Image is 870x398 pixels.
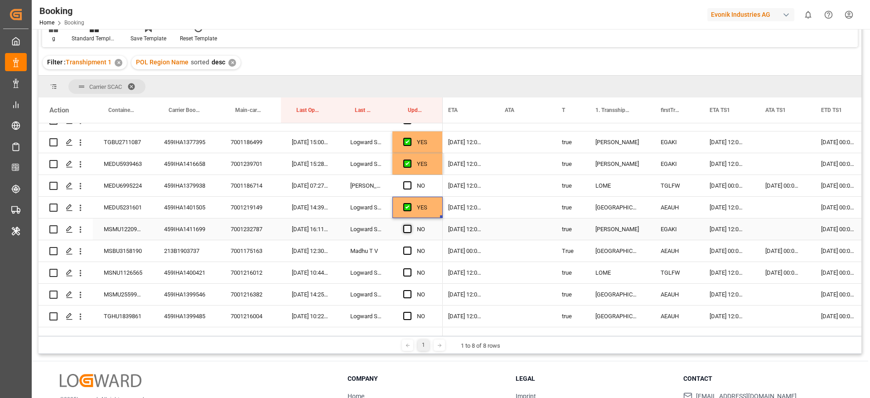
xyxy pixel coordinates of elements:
div: ✕ [228,59,236,67]
span: sorted [191,58,209,66]
div: [DATE] 12:00:00 [437,327,494,349]
div: MEDU5939463 [93,153,153,175]
div: 7001175163 [220,240,281,262]
div: true [551,306,585,327]
div: [GEOGRAPHIC_DATA] [585,284,650,305]
div: [DATE] 12:00:00 [437,284,494,305]
div: [DATE] 12:00:00 [437,218,494,240]
div: [DATE] 12:00:00 [699,306,754,327]
span: 1. Transshipment Port Locode & Name [595,107,631,113]
div: 7001186714 [220,175,281,196]
div: [DATE] 12:00:00 [699,327,754,349]
div: true [551,218,585,240]
div: 459IHA1401505 [153,197,220,218]
div: NO [417,219,432,240]
div: [DATE] 12:30:09 [281,240,339,262]
div: [GEOGRAPHIC_DATA] [585,306,650,327]
span: Carrier Booking No. [169,107,201,113]
span: ETD TS1 [821,107,842,113]
div: [DATE] 00:00:00 [754,175,810,196]
div: [DATE] 10:44:55 [281,262,339,283]
div: NO [417,262,432,283]
div: [DATE] 00:00:00 [810,240,867,262]
span: Carrier SCAC [89,83,122,90]
div: [DATE] 00:00:00 [810,131,867,153]
div: 7001186499 [220,131,281,153]
div: Logward System [339,218,392,240]
span: TS Tracking [562,107,565,113]
div: 459IHA1416658 [153,153,220,175]
div: MEDU6995224 [93,175,153,196]
div: ✕ [115,59,122,67]
div: [DATE] 12:00:00 [437,175,494,196]
div: [DATE] 15:28:48 [281,153,339,175]
div: EGAKI [650,153,699,175]
div: [DATE] 12:00:00 [437,262,494,283]
div: [DATE] 12:00:00 [437,131,494,153]
div: TGLFW [650,175,699,196]
div: 459IHA1400421 [153,262,220,283]
div: YES [417,154,432,175]
div: [DATE] 10:30:34 [281,327,339,349]
div: [DATE] 12:00:00 [437,153,494,175]
div: [PERSON_NAME] [585,153,650,175]
div: Evonik Industries AG [707,8,794,21]
span: ETA [448,107,458,113]
div: Press SPACE to select this row. [39,153,443,175]
div: [DATE] 00:00:00 [699,175,754,196]
div: Press SPACE to select this row. [39,284,443,306]
div: [DATE] 00:00:00 [810,284,867,305]
div: true [551,153,585,175]
div: LOME [585,175,650,196]
div: Press SPACE to select this row. [39,131,443,153]
div: 459IHA1411699 [153,218,220,240]
div: Booking [39,4,84,18]
div: [PERSON_NAME] [339,175,392,196]
div: [DATE] 16:11:42 [281,218,339,240]
div: NO [417,175,432,196]
h3: Legal [516,374,672,383]
div: Logward System [339,327,392,349]
div: MSNU1126565 [93,262,153,283]
div: 7001216004 [220,306,281,327]
div: EGAKI [650,131,699,153]
div: [DATE] 12:00:00 [699,131,754,153]
div: MEDU5848070 [93,327,153,349]
div: TGHU1839861 [93,306,153,327]
div: Press SPACE to select this row. [39,218,443,240]
div: 7001239701 [220,153,281,175]
div: [PERSON_NAME] [585,218,650,240]
div: true [551,327,585,349]
span: Update Last Opened By [408,107,424,113]
div: Logward System [339,262,392,283]
div: NO [417,284,432,305]
div: NO [417,241,432,262]
div: Logward System [339,306,392,327]
div: Standard Templates [72,34,117,43]
div: 1 [418,340,429,351]
div: MSMU1220900 [93,218,153,240]
div: [DATE] 00:00:00 [754,262,810,283]
div: [DATE] 14:39:45 [281,197,339,218]
div: true [551,284,585,305]
span: Filter : [47,58,66,66]
div: 459IHA1419754 [153,327,220,349]
div: Logward System [339,153,392,175]
div: 1 to 8 of 8 rows [461,341,500,350]
div: [DATE] 10:22:19 [281,306,339,327]
div: AEAUH [650,197,699,218]
div: [DATE] 12:00:00 [437,197,494,218]
div: Logward System [339,284,392,305]
div: true [551,197,585,218]
button: Help Center [818,5,839,25]
div: AEAUH [650,240,699,262]
div: 459IHA1399546 [153,284,220,305]
div: Press SPACE to select this row. [39,240,443,262]
div: AEAUH [650,284,699,305]
div: true [551,131,585,153]
div: TGBU2711087 [93,131,153,153]
div: LOME [585,262,650,283]
div: [DATE] 12:00:00 [699,153,754,175]
div: [PERSON_NAME] [585,131,650,153]
div: Press SPACE to select this row. [39,262,443,284]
